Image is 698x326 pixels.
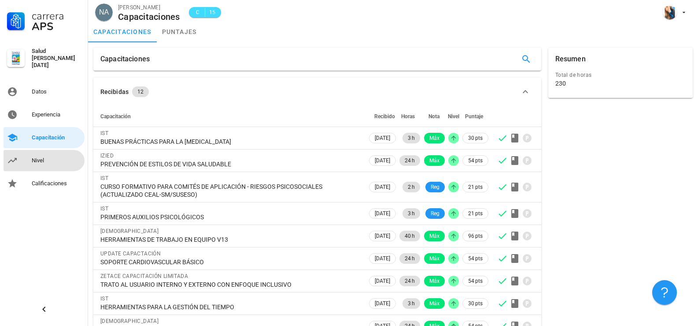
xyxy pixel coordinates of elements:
[100,206,108,212] span: IST
[465,113,483,120] span: Puntaje
[100,251,161,257] span: UPDATE CAPACTACIÓN
[93,106,367,127] th: Capacitación
[468,183,483,191] span: 21 pts
[100,153,114,159] span: IZIED
[100,113,131,120] span: Capacitación
[468,134,483,142] span: 30 pts
[100,175,108,181] span: IST
[408,298,415,309] span: 3 h
[157,21,202,42] a: puntajes
[118,3,180,12] div: [PERSON_NAME]
[408,208,415,219] span: 3 h
[32,11,81,21] div: Carrera
[4,127,85,148] a: Capacitación
[4,81,85,102] a: Datos
[429,298,439,309] span: Máx
[468,232,483,240] span: 96 pts
[447,106,461,127] th: Nivel
[431,208,439,219] span: Reg
[468,277,483,285] span: 54 pts
[100,48,150,71] div: Capacitaciones
[137,86,144,97] span: 12
[408,133,415,143] span: 3 h
[100,273,188,279] span: ZETACE CAPACITACIÓN LIMITADA
[405,253,415,264] span: 24 h
[398,106,422,127] th: Horas
[209,8,216,17] span: 15
[663,5,677,19] div: avatar
[100,183,360,199] div: CURSO FORMATIVO PARA COMITÉS DE APLICACIÓN - RIESGOS PSICOSOCIALES (ACTUALIZADO CEAL-SM/SUSESO)
[429,231,439,241] span: Máx
[468,156,483,165] span: 54 pts
[100,228,159,234] span: [DEMOGRAPHIC_DATA]
[375,276,390,286] span: [DATE]
[375,254,390,263] span: [DATE]
[367,106,398,127] th: Recibido
[4,150,85,171] a: Nivel
[95,4,113,21] div: avatar
[100,296,108,302] span: IST
[375,231,390,241] span: [DATE]
[100,318,159,324] span: [DEMOGRAPHIC_DATA]
[555,71,686,79] div: Total de horas
[194,8,201,17] span: C
[32,21,81,32] div: APS
[468,254,483,263] span: 54 pts
[555,79,566,87] div: 230
[429,276,439,286] span: Máx
[375,209,390,218] span: [DATE]
[375,182,390,192] span: [DATE]
[429,133,439,143] span: Máx
[429,253,439,264] span: Máx
[118,12,180,22] div: Capacitaciones
[32,180,81,187] div: Calificaciones
[461,106,490,127] th: Puntaje
[401,113,415,120] span: Horas
[32,157,81,164] div: Nivel
[405,155,415,166] span: 24 h
[32,111,81,118] div: Experiencia
[32,48,81,69] div: Salud [PERSON_NAME][DATE]
[448,113,459,120] span: Nivel
[408,182,415,192] span: 2 h
[99,4,109,21] span: NA
[4,104,85,125] a: Experiencia
[93,78,541,106] button: Recibidas 12
[100,160,360,168] div: PREVENCIÓN DE ESTILOS DE VIDA SALUDABLE
[428,113,439,120] span: Nota
[100,258,360,266] div: SOPORTE CARDIOVASCULAR BÁSICO
[422,106,447,127] th: Nota
[555,48,586,71] div: Resumen
[100,138,360,146] div: BUENAS PRÁCTICAS PARA LA [MEDICAL_DATA]
[32,134,81,141] div: Capacitación
[375,156,390,165] span: [DATE]
[468,209,483,218] span: 21 pts
[100,236,360,244] div: HERRAMIENTAS DE TRABAJO EN EQUIPO V13
[100,87,129,97] div: Recibidas
[468,299,483,308] span: 30 pts
[375,299,390,308] span: [DATE]
[88,21,157,42] a: capacitaciones
[429,155,439,166] span: Máx
[375,133,390,143] span: [DATE]
[100,281,360,289] div: TRATO AL USUARIO INTERNO Y EXTERNO CON ENFOQUE INCLUSIVO
[374,113,395,120] span: Recibido
[431,182,439,192] span: Reg
[100,213,360,221] div: PRIMEROS AUXILIOS PSICOLÓGICOS
[100,303,360,311] div: HERRAMIENTAS PARA LA GESTIÓN DEL TIEMPO
[405,231,415,241] span: 40 h
[4,173,85,194] a: Calificaciones
[405,276,415,286] span: 24 h
[100,130,108,136] span: IST
[32,88,81,95] div: Datos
